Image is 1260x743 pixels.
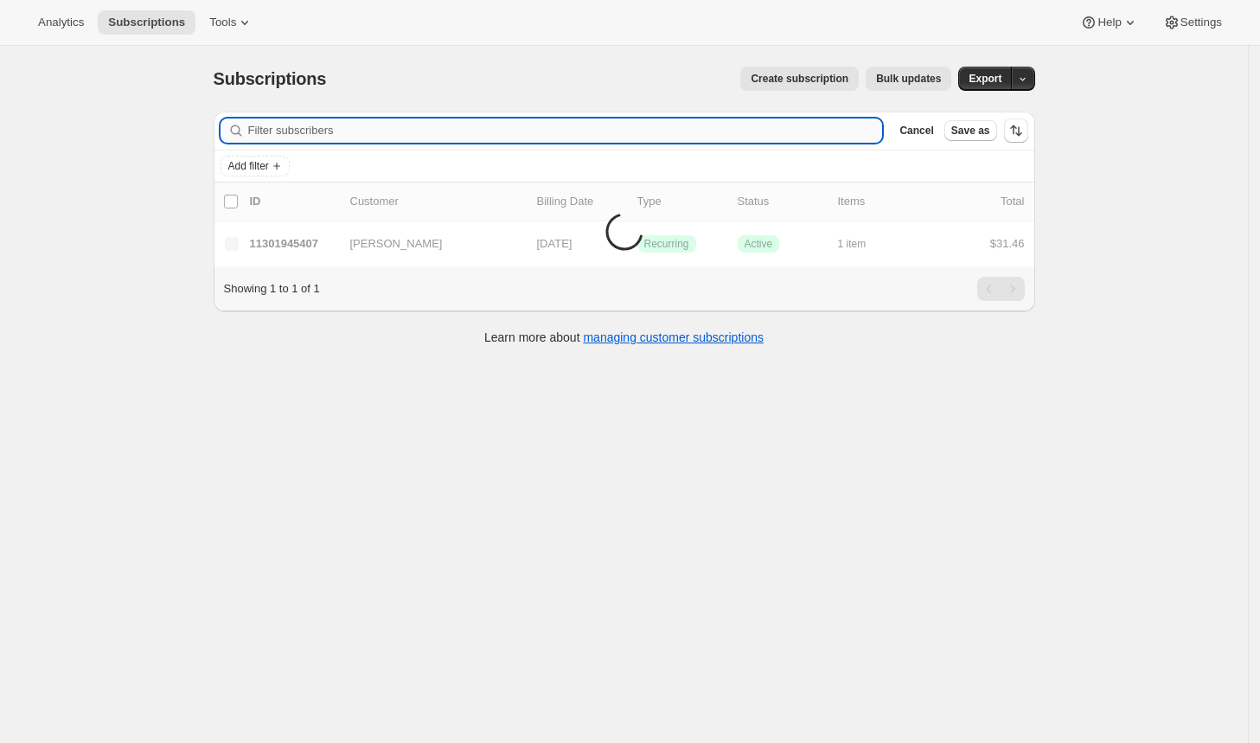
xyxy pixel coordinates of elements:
button: Tools [199,10,264,35]
span: Add filter [228,159,269,173]
button: Bulk updates [866,67,951,91]
span: Help [1097,16,1121,29]
input: Filter subscribers [248,118,883,143]
span: Export [969,72,1001,86]
span: Bulk updates [876,72,941,86]
button: Save as [944,120,997,141]
button: Create subscription [740,67,859,91]
span: Cancel [899,124,933,138]
button: Analytics [28,10,94,35]
span: Analytics [38,16,84,29]
button: Add filter [221,156,290,176]
span: Create subscription [751,72,848,86]
p: Showing 1 to 1 of 1 [224,280,320,298]
button: Subscriptions [98,10,195,35]
button: Settings [1153,10,1232,35]
button: Sort the results [1004,118,1028,143]
span: Subscriptions [108,16,185,29]
button: Cancel [892,120,940,141]
button: Help [1070,10,1148,35]
span: Settings [1180,16,1222,29]
p: Learn more about [484,329,764,346]
span: Tools [209,16,236,29]
a: managing customer subscriptions [583,330,764,344]
span: Subscriptions [214,69,327,88]
nav: Pagination [977,277,1025,301]
span: Save as [951,124,990,138]
button: Export [958,67,1012,91]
